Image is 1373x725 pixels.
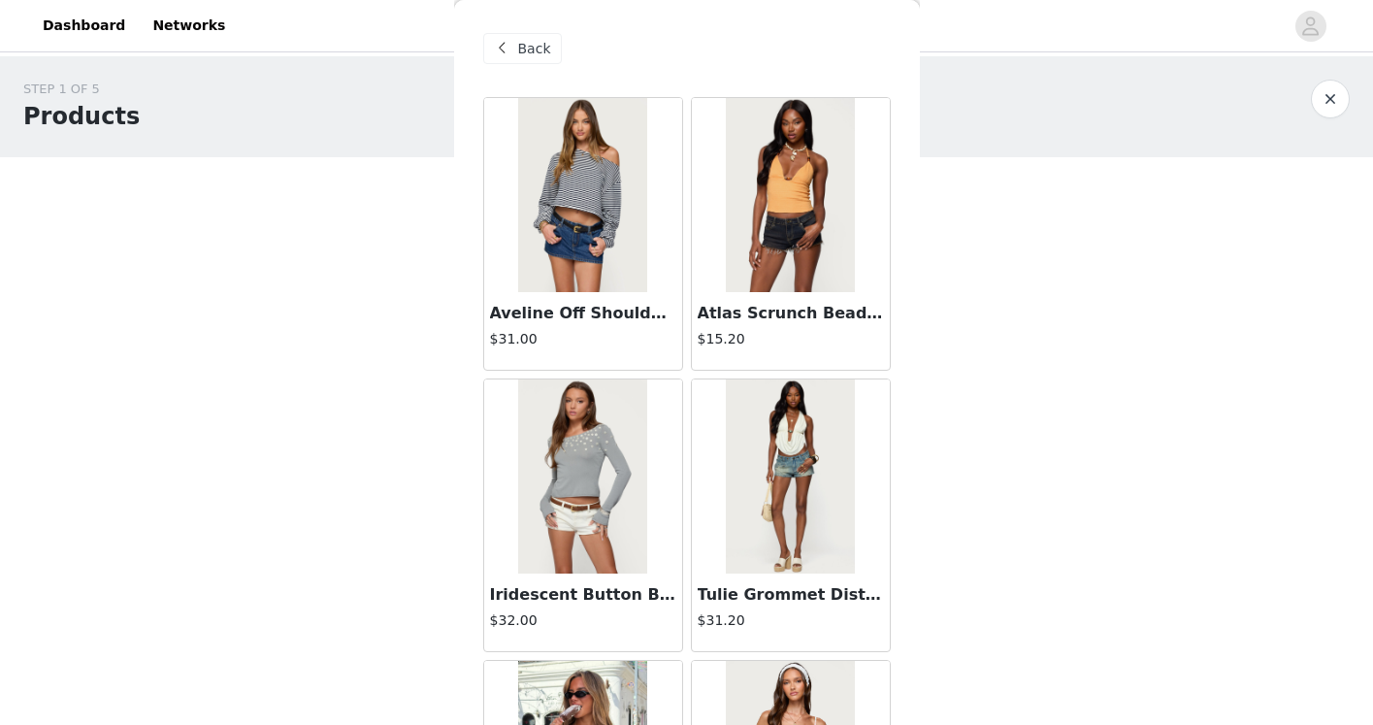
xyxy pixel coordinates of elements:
h4: $15.20 [698,329,884,349]
h4: $32.00 [490,610,676,631]
h3: Aveline Off Shoulder Light Sweatshirt [490,302,676,325]
h1: Products [23,99,140,134]
h3: Tulie Grommet Distressed Denim Shorts [698,583,884,607]
h4: $31.00 [490,329,676,349]
span: Back [518,39,551,59]
img: Tulie Grommet Distressed Denim Shorts [726,379,855,574]
a: Dashboard [31,4,137,48]
h3: Iridescent Button Boat Neck Top [490,583,676,607]
a: Networks [141,4,237,48]
div: STEP 1 OF 5 [23,80,140,99]
div: avatar [1301,11,1320,42]
h4: $31.20 [698,610,884,631]
img: Aveline Off Shoulder Light Sweatshirt [518,98,647,292]
h3: Atlas Scrunch Bead Halter Top [698,302,884,325]
img: Iridescent Button Boat Neck Top [518,379,647,574]
img: Atlas Scrunch Bead Halter Top [726,98,855,292]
